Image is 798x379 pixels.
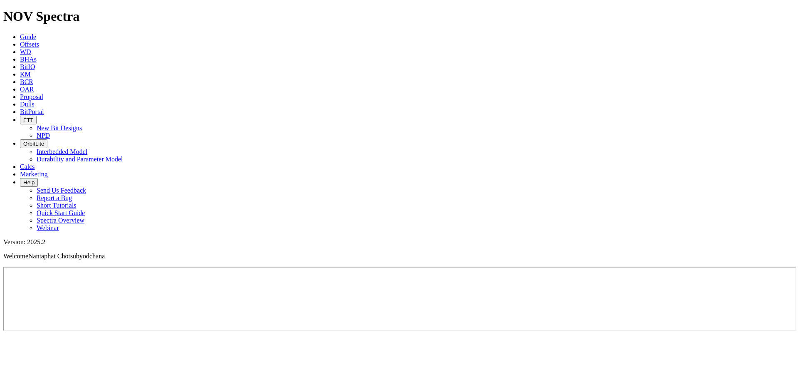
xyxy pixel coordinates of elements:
a: WD [20,48,31,55]
button: OrbitLite [20,139,47,148]
a: Dulls [20,101,34,108]
a: Proposal [20,93,43,100]
h1: NOV Spectra [3,9,795,24]
div: Version: 2025.2 [3,238,795,246]
a: Durability and Parameter Model [37,156,123,163]
a: Spectra Overview [37,217,84,224]
a: Guide [20,33,36,40]
p: Welcome [3,253,795,260]
span: OrbitLite [23,141,44,147]
a: NPD [37,132,50,139]
a: Quick Start Guide [37,209,85,216]
span: Nantaphat Chotsubyodchana [28,253,105,260]
a: Short Tutorials [37,202,76,209]
a: Calcs [20,163,35,170]
a: Interbedded Model [37,148,87,155]
a: BitPortal [20,108,44,115]
a: Send Us Feedback [37,187,86,194]
a: Report a Bug [37,194,72,201]
a: BitIQ [20,63,35,70]
a: Marketing [20,171,48,178]
button: FTT [20,116,37,124]
span: FTT [23,117,33,123]
a: Webinar [37,224,59,231]
span: Help [23,179,34,186]
a: Offsets [20,41,39,48]
a: New Bit Designs [37,124,82,131]
a: OAR [20,86,34,93]
a: BCR [20,78,33,85]
a: KM [20,71,31,78]
a: BHAs [20,56,37,63]
button: Help [20,178,38,187]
